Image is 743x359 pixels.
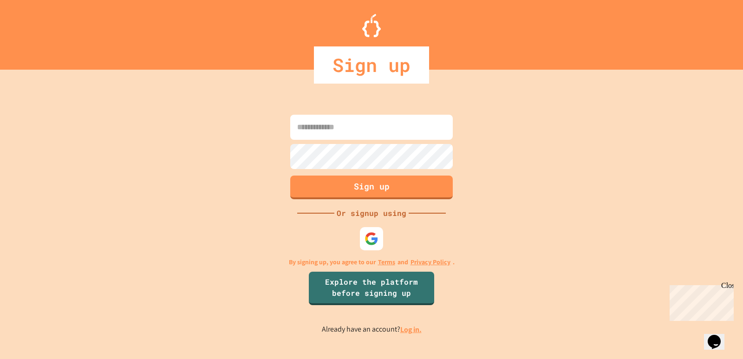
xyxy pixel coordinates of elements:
[378,257,395,267] a: Terms
[289,257,455,267] p: By signing up, you agree to our and .
[666,281,734,321] iframe: chat widget
[322,324,422,335] p: Already have an account?
[4,4,64,59] div: Chat with us now!Close
[411,257,450,267] a: Privacy Policy
[362,14,381,37] img: Logo.svg
[309,272,434,305] a: Explore the platform before signing up
[334,208,409,219] div: Or signup using
[365,232,378,246] img: google-icon.svg
[314,46,429,84] div: Sign up
[704,322,734,350] iframe: chat widget
[290,176,453,199] button: Sign up
[400,325,422,334] a: Log in.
